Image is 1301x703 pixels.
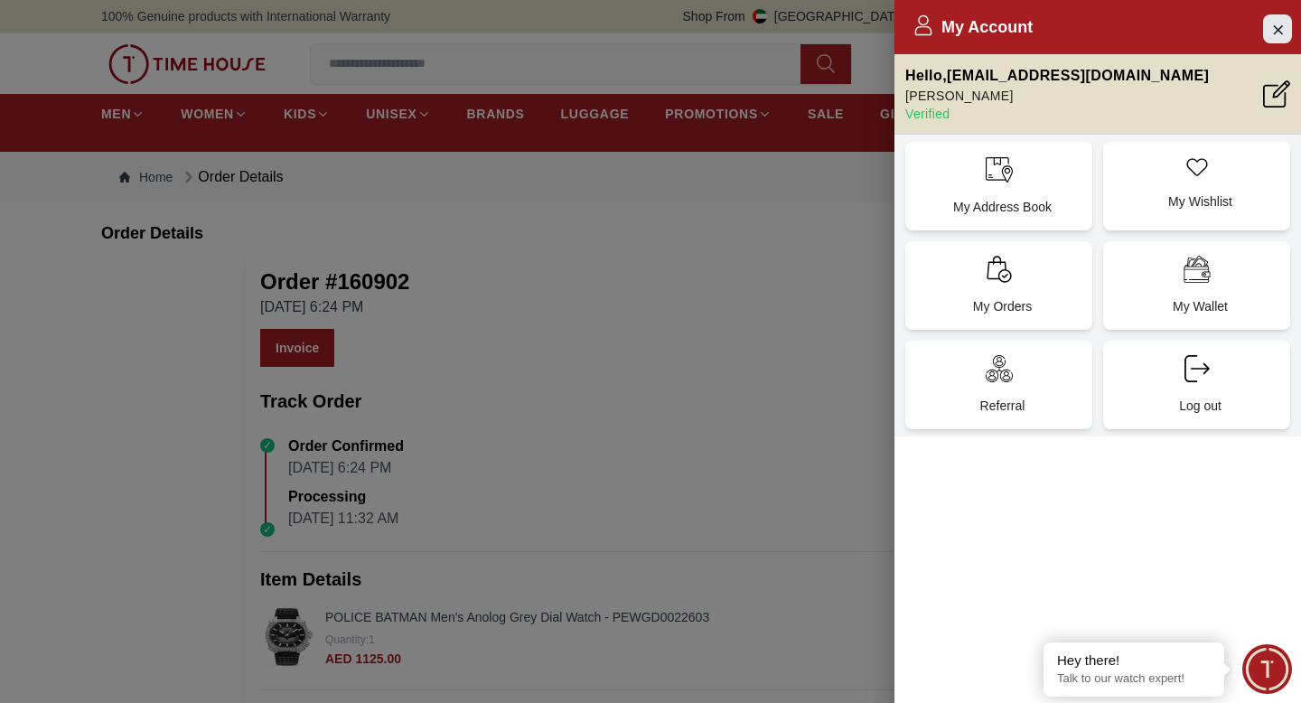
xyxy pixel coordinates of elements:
p: Referral [920,397,1085,415]
p: Hello , [EMAIL_ADDRESS][DOMAIN_NAME] [905,65,1209,87]
div: Hey there! [1057,651,1211,670]
div: Chat Widget [1242,644,1292,694]
p: Log out [1118,397,1283,415]
p: My Wallet [1118,297,1283,315]
p: Talk to our watch expert! [1057,671,1211,687]
p: My Orders [920,297,1085,315]
h2: My Account [913,14,1033,40]
p: [PERSON_NAME] [905,87,1209,105]
p: My Wishlist [1118,192,1283,211]
p: Verified [905,105,1209,123]
p: My Address Book [920,198,1085,216]
button: Close Account [1263,14,1292,43]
